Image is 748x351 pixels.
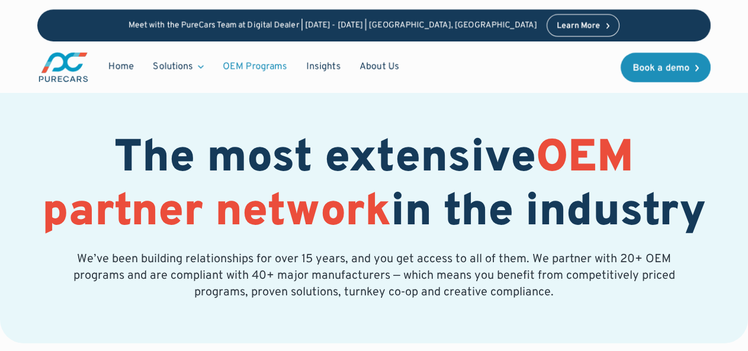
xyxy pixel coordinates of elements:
a: Learn More [547,14,620,37]
a: OEM Programs [213,56,297,78]
p: Meet with the PureCars Team at Digital Dealer | [DATE] - [DATE] | [GEOGRAPHIC_DATA], [GEOGRAPHIC_... [129,21,537,31]
div: Learn More [557,22,601,30]
p: We’ve been building relationships for over 15 years, and you get access to all of them. We partne... [71,251,678,301]
a: Book a demo [621,53,711,82]
h1: The most extensive in the industry [37,133,711,240]
a: Insights [297,56,350,78]
a: About Us [350,56,409,78]
a: main [37,51,89,83]
a: Home [99,56,143,78]
div: Book a demo [633,63,689,73]
div: Solutions [143,56,213,78]
span: OEM partner network [42,131,634,241]
div: Solutions [153,60,193,73]
img: purecars logo [37,51,89,83]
